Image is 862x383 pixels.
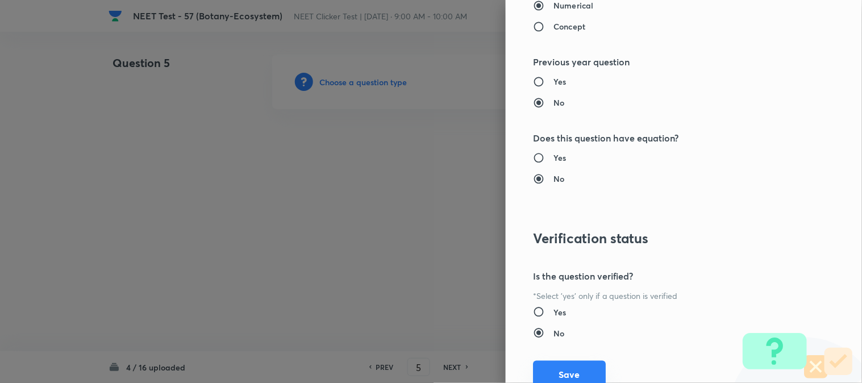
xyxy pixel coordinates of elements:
h3: Verification status [533,230,797,247]
h6: No [553,327,564,339]
h6: Yes [553,76,566,88]
h6: Yes [553,152,566,164]
h5: Does this question have equation? [533,131,797,145]
h6: No [553,97,564,109]
p: *Select 'yes' only if a question is verified [533,290,797,302]
h6: No [553,173,564,185]
h5: Previous year question [533,55,797,69]
h5: Is the question verified? [533,269,797,283]
h6: Yes [553,306,566,318]
h6: Concept [553,20,585,32]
